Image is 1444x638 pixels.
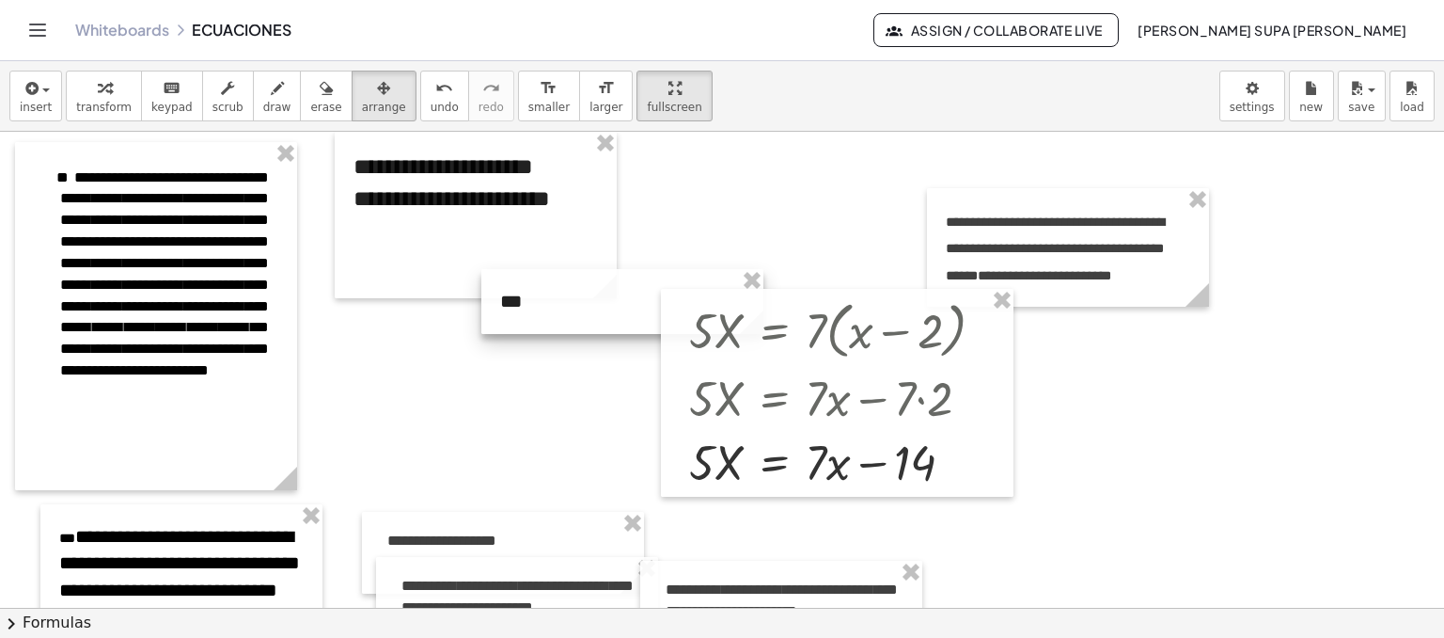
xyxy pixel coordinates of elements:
[1230,101,1275,114] span: settings
[479,101,504,114] span: redo
[1138,22,1406,39] span: [PERSON_NAME] SUPA [PERSON_NAME]
[202,71,254,121] button: scrub
[1400,101,1424,114] span: load
[597,77,615,100] i: format_size
[1338,71,1386,121] button: save
[1348,101,1374,114] span: save
[20,101,52,114] span: insert
[889,22,1103,39] span: Assign / Collaborate Live
[540,77,557,100] i: format_size
[310,101,341,114] span: erase
[1122,13,1421,47] button: [PERSON_NAME] SUPA [PERSON_NAME]
[23,15,53,45] button: Toggle navigation
[151,101,193,114] span: keypad
[76,101,132,114] span: transform
[9,71,62,121] button: insert
[1219,71,1285,121] button: settings
[253,71,302,121] button: draw
[420,71,469,121] button: undoundo
[589,101,622,114] span: larger
[1299,101,1323,114] span: new
[362,101,406,114] span: arrange
[873,13,1119,47] button: Assign / Collaborate Live
[1289,71,1334,121] button: new
[482,77,500,100] i: redo
[647,101,701,114] span: fullscreen
[636,71,712,121] button: fullscreen
[528,101,570,114] span: smaller
[352,71,416,121] button: arrange
[431,101,459,114] span: undo
[66,71,142,121] button: transform
[579,71,633,121] button: format_sizelarger
[75,21,169,40] a: Whiteboards
[1389,71,1435,121] button: load
[141,71,203,121] button: keyboardkeypad
[435,77,453,100] i: undo
[263,101,291,114] span: draw
[163,77,180,100] i: keyboard
[300,71,352,121] button: erase
[212,101,243,114] span: scrub
[468,71,514,121] button: redoredo
[518,71,580,121] button: format_sizesmaller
